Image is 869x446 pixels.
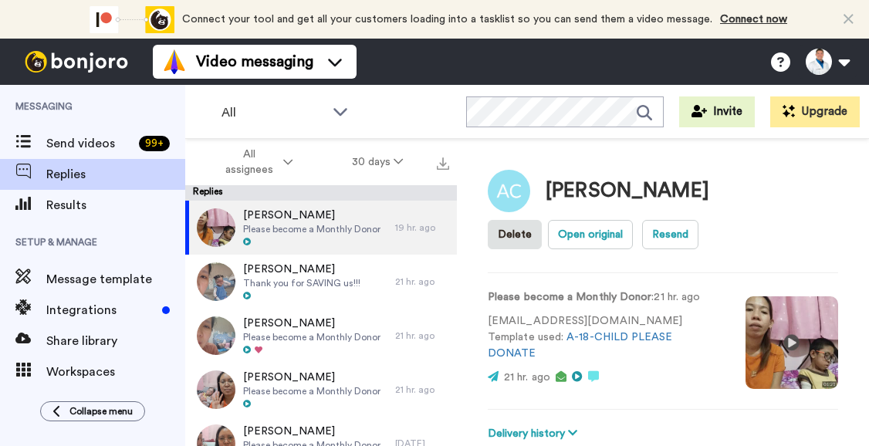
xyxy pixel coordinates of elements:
[243,385,380,397] span: Please become a Monthly Donor
[139,136,170,151] div: 99 +
[488,170,530,212] img: Image of Ashly Castellon
[69,405,133,417] span: Collapse menu
[243,424,380,439] span: [PERSON_NAME]
[548,220,633,249] button: Open original
[395,329,449,342] div: 21 hr. ago
[218,147,280,177] span: All assignees
[197,370,235,409] img: 1d9211b5-0d65-4add-885f-715fa864eda2-thumb.jpg
[488,289,722,306] p: : 21 hr. ago
[243,316,380,331] span: [PERSON_NAME]
[395,221,449,234] div: 19 hr. ago
[185,363,457,417] a: [PERSON_NAME]Please become a Monthly Donor21 hr. ago
[197,208,235,247] img: 4a8a6b2b-54c8-425b-9d69-3a8a79630ffa-thumb.jpg
[196,51,313,73] span: Video messaging
[546,180,709,202] div: [PERSON_NAME]
[770,96,860,127] button: Upgrade
[40,401,145,421] button: Collapse menu
[488,292,651,302] strong: Please become a Monthly Donor
[185,201,457,255] a: [PERSON_NAME]Please become a Monthly Donor19 hr. ago
[185,185,457,201] div: Replies
[162,49,187,74] img: vm-color.svg
[395,383,449,396] div: 21 hr. ago
[197,316,235,355] img: ede576e9-8762-4fa0-9191-b795cf921a1d-thumb.jpg
[46,332,185,350] span: Share library
[488,313,722,362] p: [EMAIL_ADDRESS][DOMAIN_NAME] Template used:
[197,262,235,301] img: 6faf67f2-1680-487c-a75e-5dbd327e0876-thumb.jpg
[46,165,185,184] span: Replies
[395,275,449,288] div: 21 hr. ago
[221,103,325,122] span: All
[185,309,457,363] a: [PERSON_NAME]Please become a Monthly Donor21 hr. ago
[90,6,174,33] div: animation
[642,220,698,249] button: Resend
[679,96,755,127] button: Invite
[243,223,380,235] span: Please become a Monthly Donor
[488,220,542,249] button: Delete
[182,14,712,25] span: Connect your tool and get all your customers loading into a tasklist so you can send them a video...
[243,262,360,277] span: [PERSON_NAME]
[720,14,787,25] a: Connect now
[46,301,156,319] span: Integrations
[46,196,185,215] span: Results
[46,134,133,153] span: Send videos
[46,270,185,289] span: Message template
[243,331,380,343] span: Please become a Monthly Donor
[243,277,360,289] span: Thank you for SAVING us!!!
[188,140,323,184] button: All assignees
[243,208,380,223] span: [PERSON_NAME]
[185,255,457,309] a: [PERSON_NAME]Thank you for SAVING us!!!21 hr. ago
[46,363,185,381] span: Workspaces
[488,425,582,442] button: Delivery history
[504,372,550,383] span: 21 hr. ago
[488,332,673,359] a: A-18-CHILD PLEASE DONATE
[19,51,134,73] img: bj-logo-header-white.svg
[323,148,433,176] button: 30 days
[437,157,449,170] img: export.svg
[243,370,380,385] span: [PERSON_NAME]
[432,150,454,174] button: Export all results that match these filters now.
